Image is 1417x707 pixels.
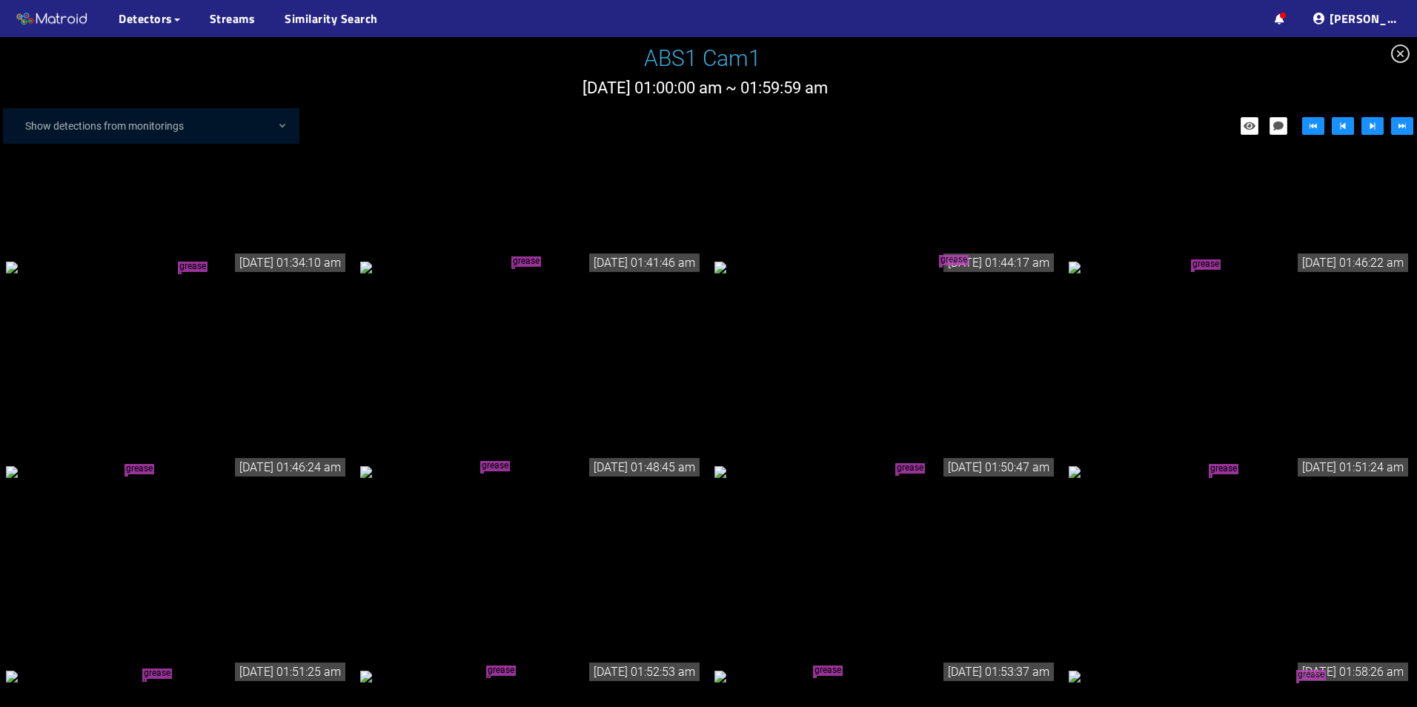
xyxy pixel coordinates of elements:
div: [DATE] 01:34:10 am [235,253,345,272]
span: grease tear [1209,464,1238,474]
button: fast-backward [1302,117,1324,135]
button: step-forward [1361,117,1384,135]
div: [DATE] 01:41:46 am [589,253,700,272]
span: Detectors [119,10,173,27]
div: [DATE] 01:52:53 am [589,663,700,681]
div: [DATE] 01:50:47 am [943,458,1054,477]
img: Matroid logo [15,8,89,30]
div: [DATE] 01:46:22 am [1298,253,1408,272]
span: grease tear [511,256,541,267]
span: grease tear [486,665,516,676]
div: [DATE] 01:48:45 am [589,458,700,477]
span: step-forward [1367,121,1378,133]
div: [DATE] 01:44:17 am [943,253,1054,272]
a: Similarity Search [285,10,378,27]
span: fast-backward [1308,121,1318,133]
div: [DATE] 01:51:24 am [1298,458,1408,477]
div: [DATE] 01:58:26 am [1298,663,1408,681]
div: [DATE] 01:46:24 am [235,458,345,477]
span: close-circle [1384,37,1417,70]
button: step-backward [1332,117,1354,135]
div: Show detections from monitorings [18,111,299,141]
span: grease tear [480,461,510,471]
span: grease tear [895,463,925,474]
div: [DATE] 01:51:25 am [235,663,345,681]
span: grease tear [1191,259,1221,270]
span: grease tear [178,262,208,272]
span: grease tear [1296,670,1326,680]
span: step-backward [1338,121,1348,133]
span: grease tear [813,665,843,676]
button: fast-forward [1391,117,1413,135]
span: grease tear [939,255,969,265]
div: [DATE] 01:53:37 am [943,663,1054,681]
span: fast-forward [1397,121,1407,133]
a: Streams [210,10,256,27]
